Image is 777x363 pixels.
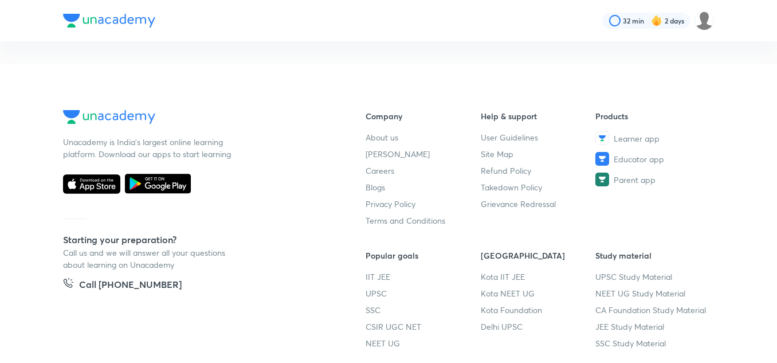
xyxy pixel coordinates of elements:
a: Kota IIT JEE [481,271,596,283]
a: Educator app [595,152,711,166]
h6: Company [366,110,481,122]
a: Kota Foundation [481,304,596,316]
a: Refund Policy [481,165,596,177]
a: JEE Study Material [595,321,711,333]
h5: Starting your preparation? [63,233,329,247]
p: Unacademy is India’s largest online learning platform. Download our apps to start learning [63,136,235,160]
span: Learner app [614,132,660,145]
a: Grievance Redressal [481,198,596,210]
a: UPSC Study Material [595,271,711,283]
img: Company Logo [63,110,155,124]
h5: Call [PHONE_NUMBER] [79,278,182,294]
a: SSC Study Material [595,337,711,349]
a: User Guidelines [481,131,596,143]
h6: Products [595,110,711,122]
h6: Study material [595,249,711,261]
a: Delhi UPSC [481,321,596,333]
a: NEET UG [366,337,481,349]
img: Company Logo [63,14,155,28]
a: Blogs [366,181,481,193]
a: [PERSON_NAME] [366,148,481,160]
a: CA Foundation Study Material [595,304,711,316]
h6: Popular goals [366,249,481,261]
a: Careers [366,165,481,177]
a: Learner app [595,131,711,145]
a: Company Logo [63,110,329,127]
span: Educator app [614,153,664,165]
a: Site Map [481,148,596,160]
a: Kota NEET UG [481,287,596,299]
img: Parent app [595,173,609,186]
a: Call [PHONE_NUMBER] [63,278,182,294]
h6: [GEOGRAPHIC_DATA] [481,249,596,261]
a: SSC [366,304,481,316]
a: Terms and Conditions [366,214,481,227]
a: NEET UG Study Material [595,287,711,299]
a: Parent app [595,173,711,186]
a: Privacy Policy [366,198,481,210]
img: streak [651,15,662,26]
a: UPSC [366,287,481,299]
a: CSIR UGC NET [366,321,481,333]
a: Takedown Policy [481,181,596,193]
p: Call us and we will answer all your questions about learning on Unacademy [63,247,235,271]
img: Learner app [595,131,609,145]
img: Educator app [595,152,609,166]
img: roshni [694,11,714,30]
a: About us [366,131,481,143]
span: Careers [366,165,394,177]
a: IIT JEE [366,271,481,283]
span: Parent app [614,174,656,186]
h6: Help & support [481,110,596,122]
